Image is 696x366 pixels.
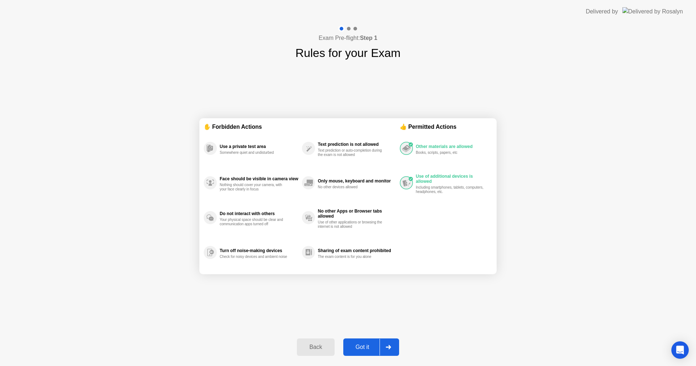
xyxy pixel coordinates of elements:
[318,209,396,219] div: No other Apps or Browser tabs allowed
[220,255,288,259] div: Check for noisy devices and ambient noise
[586,7,618,16] div: Delivered by
[297,338,334,356] button: Back
[220,248,298,253] div: Turn off noise-making devices
[318,255,386,259] div: The exam content is for you alone
[360,35,377,41] b: Step 1
[319,34,377,42] h4: Exam Pre-flight:
[622,7,683,16] img: Delivered by Rosalyn
[343,338,399,356] button: Got it
[220,211,298,216] div: Do not interact with others
[400,123,492,131] div: 👍 Permitted Actions
[318,220,386,229] div: Use of other applications or browsing the internet is not allowed
[416,174,489,184] div: Use of additional devices is allowed
[416,144,489,149] div: Other materials are allowed
[416,185,484,194] div: Including smartphones, tablets, computers, headphones, etc.
[318,148,386,157] div: Text prediction or auto-completion during the exam is not allowed
[318,248,396,253] div: Sharing of exam content prohibited
[345,344,380,350] div: Got it
[318,142,396,147] div: Text prediction is not allowed
[295,44,401,62] h1: Rules for your Exam
[220,151,288,155] div: Somewhere quiet and undisturbed
[671,341,689,359] div: Open Intercom Messenger
[416,151,484,155] div: Books, scripts, papers, etc
[299,344,332,350] div: Back
[220,144,298,149] div: Use a private test area
[318,185,386,189] div: No other devices allowed
[220,176,298,181] div: Face should be visible in camera view
[220,218,288,226] div: Your physical space should be clear and communication apps turned off
[204,123,400,131] div: ✋ Forbidden Actions
[318,178,396,184] div: Only mouse, keyboard and monitor
[220,183,288,192] div: Nothing should cover your camera, with your face clearly in focus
